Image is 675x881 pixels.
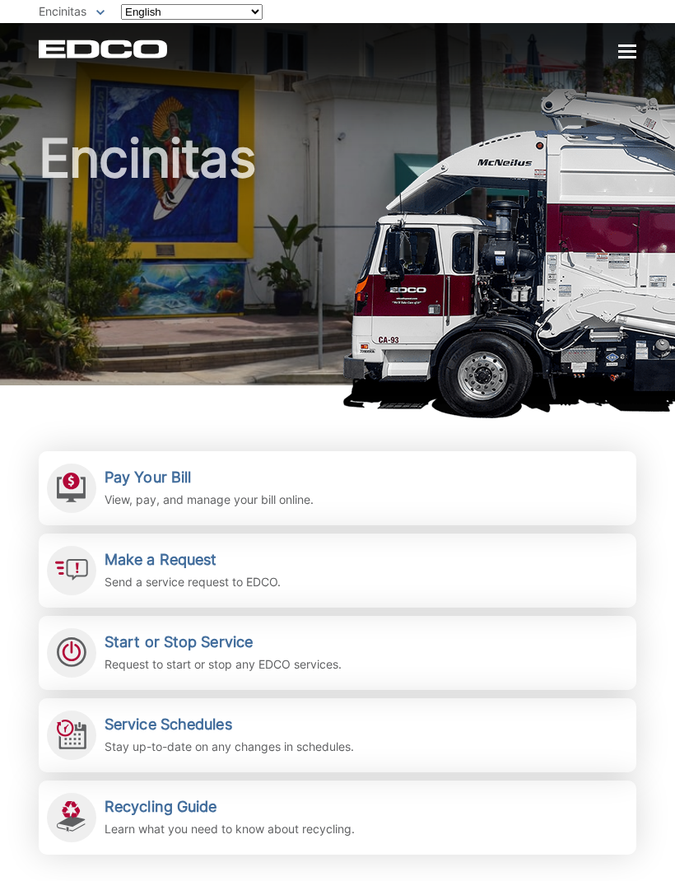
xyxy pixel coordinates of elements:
[39,534,636,608] a: Make a Request Send a service request to EDCO.
[105,798,355,816] h2: Recycling Guide
[105,738,354,756] p: Stay up-to-date on any changes in schedules.
[39,698,636,772] a: Service Schedules Stay up-to-date on any changes in schedules.
[105,820,355,838] p: Learn what you need to know about recycling.
[105,468,314,487] h2: Pay Your Bill
[105,633,342,651] h2: Start or Stop Service
[39,451,636,525] a: Pay Your Bill View, pay, and manage your bill online.
[39,132,636,393] h1: Encinitas
[121,4,263,20] select: Select a language
[105,655,342,674] p: Request to start or stop any EDCO services.
[105,716,354,734] h2: Service Schedules
[105,491,314,509] p: View, pay, and manage your bill online.
[39,781,636,855] a: Recycling Guide Learn what you need to know about recycling.
[39,4,86,18] span: Encinitas
[39,40,170,58] a: EDCD logo. Return to the homepage.
[105,551,281,569] h2: Make a Request
[105,573,281,591] p: Send a service request to EDCO.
